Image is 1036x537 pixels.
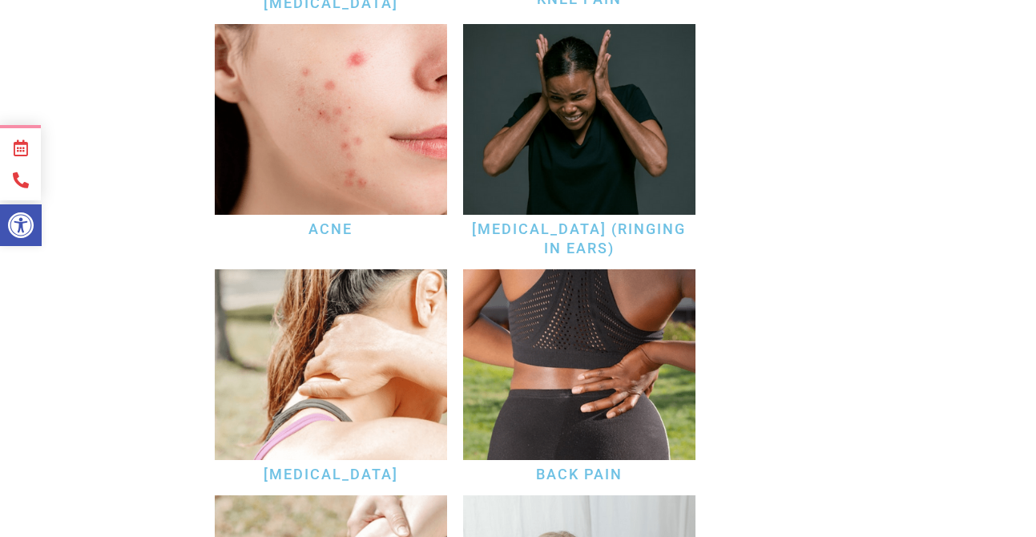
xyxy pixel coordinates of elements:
[215,269,447,460] img: irvine acupuncture for neck pain
[264,466,398,482] a: [MEDICAL_DATA]
[472,220,686,256] a: [MEDICAL_DATA] (ringing in Ears)
[215,24,447,215] img: irvine acupuncture for acne treatment
[463,24,695,215] img: irvine acupuncture for ear tinnitus treatment
[463,269,695,460] img: irvine acupuncture for back pain treatment
[536,466,623,482] a: Back Pain
[308,220,353,237] a: Acne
